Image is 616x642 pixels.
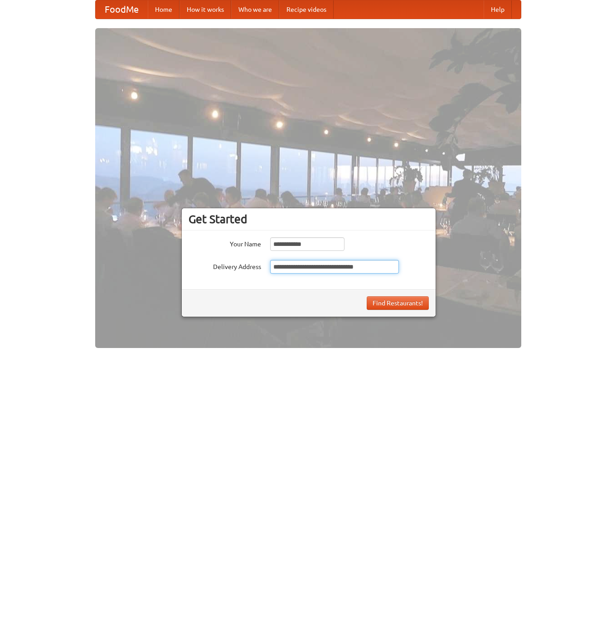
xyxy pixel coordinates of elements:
a: Recipe videos [279,0,334,19]
a: Who we are [231,0,279,19]
button: Find Restaurants! [367,296,429,310]
h3: Get Started [189,212,429,226]
a: FoodMe [96,0,148,19]
a: Home [148,0,179,19]
a: Help [484,0,512,19]
a: How it works [179,0,231,19]
label: Delivery Address [189,260,261,271]
label: Your Name [189,237,261,249]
